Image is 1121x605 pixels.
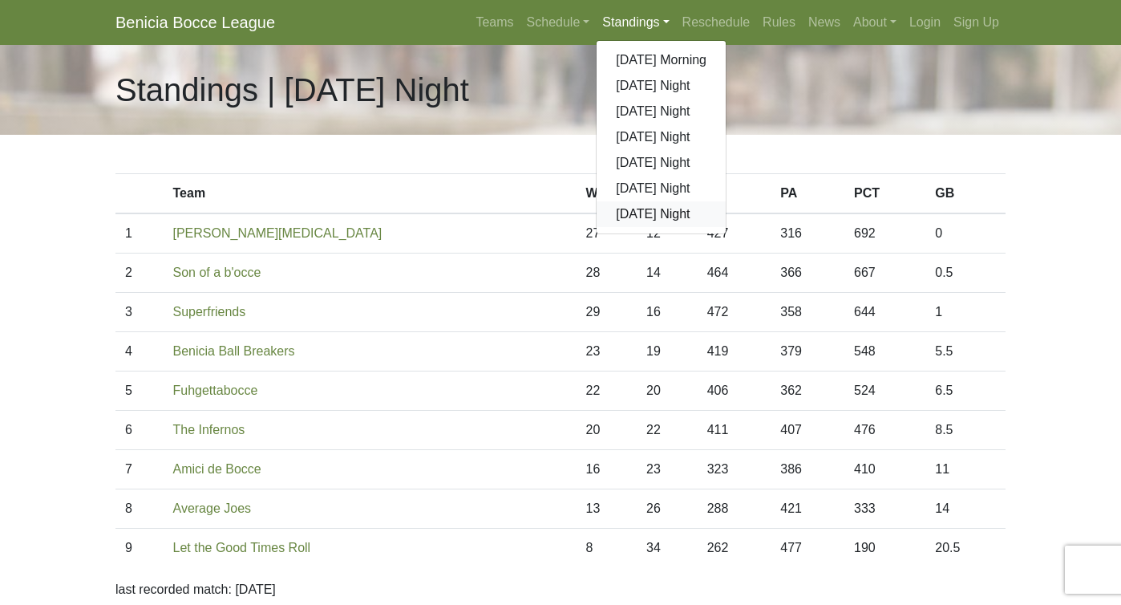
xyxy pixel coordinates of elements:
[637,254,698,293] td: 14
[596,6,675,39] a: Standings
[173,266,261,279] a: Son of a b'occe
[597,124,726,150] a: [DATE] Night
[844,254,925,293] td: 667
[771,254,844,293] td: 366
[576,411,637,450] td: 20
[173,423,245,436] a: The Infernos
[925,411,1006,450] td: 8.5
[844,529,925,568] td: 190
[925,489,1006,529] td: 14
[173,344,295,358] a: Benicia Ball Breakers
[698,529,771,568] td: 262
[115,372,164,411] td: 5
[844,450,925,489] td: 410
[698,450,771,489] td: 323
[756,6,802,39] a: Rules
[173,501,252,515] a: Average Joes
[698,174,771,214] th: PF
[597,176,726,201] a: [DATE] Night
[115,254,164,293] td: 2
[597,201,726,227] a: [DATE] Night
[637,529,698,568] td: 34
[698,411,771,450] td: 411
[173,541,311,554] a: Let the Good Times Roll
[597,47,726,73] a: [DATE] Morning
[698,213,771,254] td: 427
[771,293,844,332] td: 358
[637,411,698,450] td: 22
[698,293,771,332] td: 472
[173,226,382,240] a: [PERSON_NAME][MEDICAL_DATA]
[597,73,726,99] a: [DATE] Night
[771,174,844,214] th: PA
[771,372,844,411] td: 362
[847,6,903,39] a: About
[925,213,1006,254] td: 0
[698,489,771,529] td: 288
[173,305,246,319] a: Superfriends
[844,174,925,214] th: PCT
[115,529,164,568] td: 9
[115,213,164,254] td: 1
[925,372,1006,411] td: 6.5
[844,293,925,332] td: 644
[115,411,164,450] td: 6
[844,411,925,450] td: 476
[637,489,698,529] td: 26
[576,293,637,332] td: 29
[844,489,925,529] td: 333
[925,332,1006,372] td: 5.5
[576,450,637,489] td: 16
[597,150,726,176] a: [DATE] Night
[947,6,1006,39] a: Sign Up
[173,384,258,397] a: Fuhgettabocce
[844,372,925,411] td: 524
[771,489,844,529] td: 421
[637,450,698,489] td: 23
[469,6,520,39] a: Teams
[771,529,844,568] td: 477
[925,450,1006,489] td: 11
[115,580,1006,599] p: last recorded match: [DATE]
[802,6,847,39] a: News
[925,529,1006,568] td: 20.5
[576,489,637,529] td: 13
[771,450,844,489] td: 386
[637,372,698,411] td: 20
[115,450,164,489] td: 7
[844,332,925,372] td: 548
[115,293,164,332] td: 3
[115,332,164,372] td: 4
[576,372,637,411] td: 22
[597,99,726,124] a: [DATE] Night
[903,6,947,39] a: Login
[925,254,1006,293] td: 0.5
[771,213,844,254] td: 316
[576,213,637,254] td: 27
[576,529,637,568] td: 8
[844,213,925,254] td: 692
[698,332,771,372] td: 419
[698,254,771,293] td: 464
[771,411,844,450] td: 407
[115,71,469,109] h1: Standings | [DATE] Night
[576,332,637,372] td: 23
[164,174,577,214] th: Team
[925,174,1006,214] th: GB
[520,6,597,39] a: Schedule
[576,174,637,214] th: W
[771,332,844,372] td: 379
[173,462,261,476] a: Amici de Bocce
[676,6,757,39] a: Reschedule
[115,489,164,529] td: 8
[698,372,771,411] td: 406
[637,293,698,332] td: 16
[637,332,698,372] td: 19
[576,254,637,293] td: 28
[115,6,275,39] a: Benicia Bocce League
[925,293,1006,332] td: 1
[596,40,726,234] div: Standings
